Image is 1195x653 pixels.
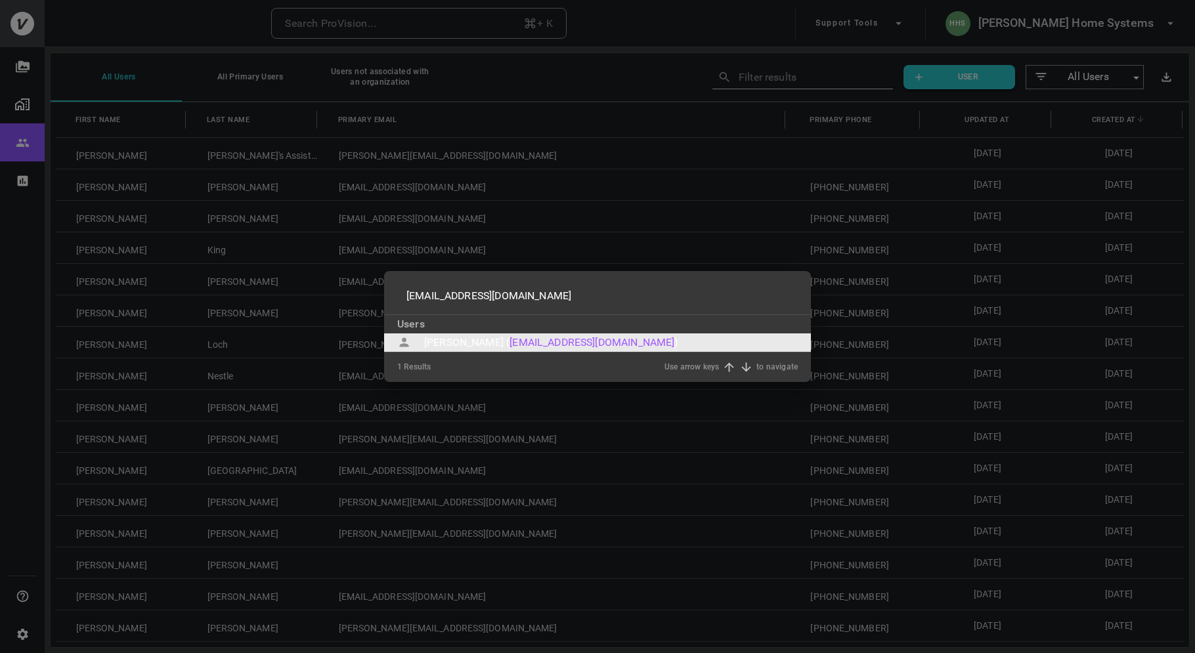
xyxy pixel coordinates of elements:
div: [PERSON_NAME] ( [424,335,510,350]
input: Search ProVision... [397,278,798,314]
div: [EMAIL_ADDRESS][DOMAIN_NAME] [510,335,674,350]
div: ) [674,335,678,350]
div: to navigate [756,360,798,374]
div: 1 Results [397,352,431,382]
div: Use arrow keys [664,360,719,374]
div: Users [384,315,811,333]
